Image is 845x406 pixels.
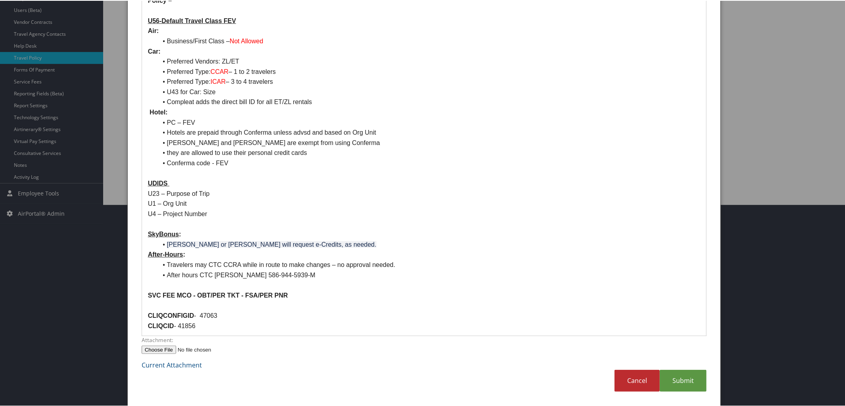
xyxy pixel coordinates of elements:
span: [PERSON_NAME] or [PERSON_NAME] will request e-Credits, as needed. [167,240,376,247]
a: Submit [660,369,707,391]
li: Conferma code - FEV [157,157,701,168]
strong: SVC FEE MCO - OBT/PER TKT - FSA/PER PNR [148,291,288,298]
li: PC – FEV [157,117,701,127]
li: Compleat adds the direct bill ID for all ET/ZL rentals [157,96,701,106]
a: Cancel [615,369,660,391]
span: Not Allowed [230,37,263,44]
p: U23 – Purpose of Trip [148,188,701,198]
li: they are allowed to use their personal credit cards [157,147,701,157]
p: U1 – Org Unit [148,198,701,208]
a: Current Attachment [142,360,202,369]
strong: : [148,250,185,257]
p: - 47063 [148,310,701,320]
span: ICAR [211,77,226,84]
li: [PERSON_NAME] and [PERSON_NAME] are exempt from using Conferma [157,137,701,147]
li: U43 for Car: Size [157,86,701,97]
label: Attachment: [142,335,707,343]
u: SkyBonus [148,230,179,237]
span: CCAR [211,68,229,74]
u: U56-Default Travel Class FEV [148,17,236,23]
li: After hours CTC [PERSON_NAME] 586-944-5939-M [157,269,701,280]
strong: : [148,230,181,237]
li: Business/First Class – [157,35,701,46]
li: Hotels are prepaid through Conferma unless advsd and based on Org Unit [157,127,701,137]
p: U4 – Project Number [148,208,701,218]
u: After-Hours [148,250,183,257]
li: Preferred Type: – 1 to 2 travelers [157,66,701,76]
u: UDIDS [148,179,168,186]
strong: Air: [148,27,159,33]
li: Preferred Vendors: ZL/ET [157,56,701,66]
li: Preferred Type: – 3 to 4 travelers [157,76,701,86]
strong: Car: [148,47,161,54]
p: - 41856 [148,320,701,331]
strong: CLIQCID [148,322,174,329]
strong: CLIQCONFIGID [148,311,194,318]
li: Travelers may CTC CCRA while in route to make changes – no approval needed. [157,259,701,269]
strong: Hotel: [150,108,167,115]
